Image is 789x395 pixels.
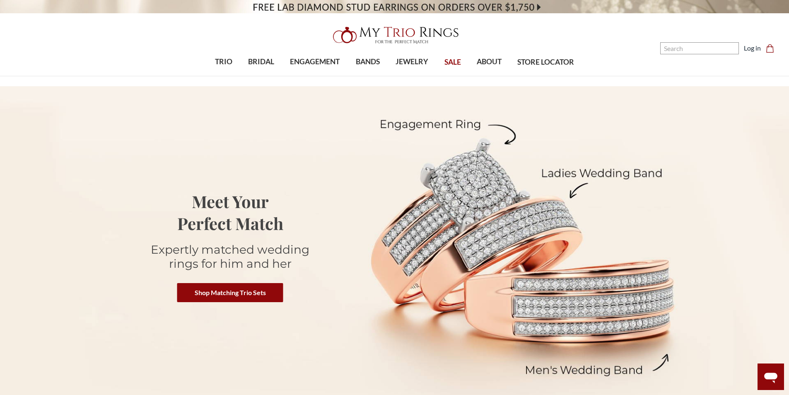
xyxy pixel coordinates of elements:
[177,283,283,302] a: Shop Matching Trio Sets
[257,75,265,76] button: submenu toggle
[364,75,372,76] button: submenu toggle
[444,57,461,68] span: SALE
[207,48,240,75] a: TRIO
[311,75,319,76] button: submenu toggle
[766,44,774,53] svg: cart.cart_preview
[469,48,509,75] a: ABOUT
[248,56,274,67] span: BRIDAL
[477,56,502,67] span: ABOUT
[220,75,228,76] button: submenu toggle
[509,49,582,76] a: STORE LOCATOR
[408,75,416,76] button: submenu toggle
[328,22,461,48] img: My Trio Rings
[290,56,340,67] span: ENGAGEMENT
[282,48,347,75] a: ENGAGEMENT
[215,56,232,67] span: TRIO
[744,43,761,53] a: Log in
[240,48,282,75] a: BRIDAL
[436,49,468,76] a: SALE
[388,48,436,75] a: JEWELRY
[517,57,574,68] span: STORE LOCATOR
[356,56,380,67] span: BANDS
[485,75,493,76] button: submenu toggle
[229,22,560,48] a: My Trio Rings
[348,48,388,75] a: BANDS
[660,42,739,54] input: Search
[766,43,779,53] a: Cart with 0 items
[396,56,428,67] span: JEWELRY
